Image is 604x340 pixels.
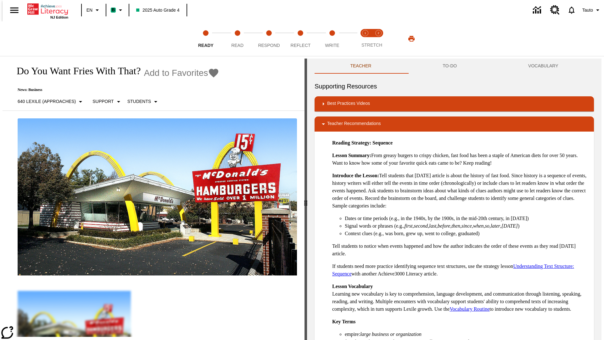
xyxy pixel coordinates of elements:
[84,4,104,16] button: Language: EN, Select a language
[377,31,379,35] text: 2
[493,59,594,74] button: VOCABULARY
[10,65,141,77] h1: Do You Want Fries With That?
[582,7,593,14] span: Tauto
[231,43,243,48] span: Read
[580,4,604,16] button: Profile/Settings
[332,152,589,167] p: From greasy burgers to crispy chicken, fast food has been a staple of American diets for over 50 ...
[332,173,379,178] strong: Introduce the Lesson:
[50,15,68,19] span: NJ Edition
[18,118,297,276] img: One of the first McDonald's stores, with the iconic red sign and golden arches.
[251,21,287,56] button: Respond step 3 of 5
[364,31,366,35] text: 1
[282,21,319,56] button: Reflect step 4 of 5
[450,306,489,312] a: Vocabulary Routine
[332,263,589,278] p: If students need more practice identifying sequence text structures, use the strategy lesson with...
[405,223,413,229] em: first
[332,319,355,324] strong: Key Terms
[546,2,563,19] a: Resource Center, Will open in new tab
[345,215,589,222] li: Dates or time periods (e.g., in the 1940s, by the 1900s, in the mid-20th century, in [DATE])
[315,81,594,91] h6: Supporting Resources
[332,140,371,145] strong: Reading Strategy:
[305,59,307,340] div: Press Enter or Spacebar and then press right and left arrow keys to move the slider
[198,43,214,48] span: Ready
[491,223,500,229] em: later
[325,43,339,48] span: Write
[144,68,208,78] span: Add to Favorites
[345,331,589,338] li: empire:
[136,7,180,14] span: 2025 Auto Grade 4
[327,100,370,108] p: Best Practices Videos
[144,67,219,78] button: Add to Favorites - Do You Want Fries With That?
[332,242,589,258] p: Tell students to notice when events happened and how the author indicates the order of these even...
[414,223,428,229] em: second
[345,222,589,230] li: Signal words or phrases (e.g., , , , , , , , , , )
[438,223,450,229] em: before
[345,230,589,237] li: Context clues (e.g., was born, grew up, went to college, graduated)
[356,21,374,56] button: Stretch Read step 1 of 2
[332,263,574,276] a: Understanding Text Structure: Sequence
[372,140,393,145] strong: Sequence
[92,98,114,105] p: Support
[327,120,381,128] p: Teacher Recommendations
[315,59,594,74] div: Instructional Panel Tabs
[307,59,601,340] div: activity
[332,284,373,289] strong: Lesson Vocabulary
[369,21,388,56] button: Stretch Respond step 2 of 2
[10,88,219,92] p: News: Business
[3,59,305,337] div: reading
[18,98,76,105] p: 640 Lexile (Approaches)
[112,6,115,14] span: B
[429,223,436,229] em: last
[187,21,224,56] button: Ready step 1 of 5
[125,96,162,107] button: Select Student
[461,223,472,229] em: since
[291,43,311,48] span: Reflect
[563,2,580,18] a: Notifications
[332,172,589,210] p: Tell students that [DATE] article is about the history of fast food. Since history is a sequence ...
[5,1,24,20] button: Open side menu
[90,96,125,107] button: Scaffolds, Support
[258,43,280,48] span: Respond
[315,96,594,111] div: Best Practices Videos
[401,33,422,44] button: Print
[332,153,371,158] strong: Lesson Summary:
[219,21,255,56] button: Read step 2 of 5
[108,4,127,16] button: Boost Class color is mint green. Change class color
[501,223,518,229] em: [DATE]
[27,2,68,19] div: Home
[485,223,489,229] em: so
[332,283,589,313] p: Learning new vocabulary is key to comprehension, language development, and communication through ...
[315,59,407,74] button: Teacher
[473,223,484,229] em: when
[315,116,594,132] div: Teacher Recommendations
[529,2,546,19] a: Data Center
[15,96,87,107] button: Select Lexile, 640 Lexile (Approaches)
[127,98,151,105] p: Students
[87,7,92,14] span: EN
[314,21,350,56] button: Write step 5 of 5
[451,223,460,229] em: then
[360,331,422,337] em: large business or organization
[361,42,382,48] span: STRETCH
[407,59,493,74] button: TO-DO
